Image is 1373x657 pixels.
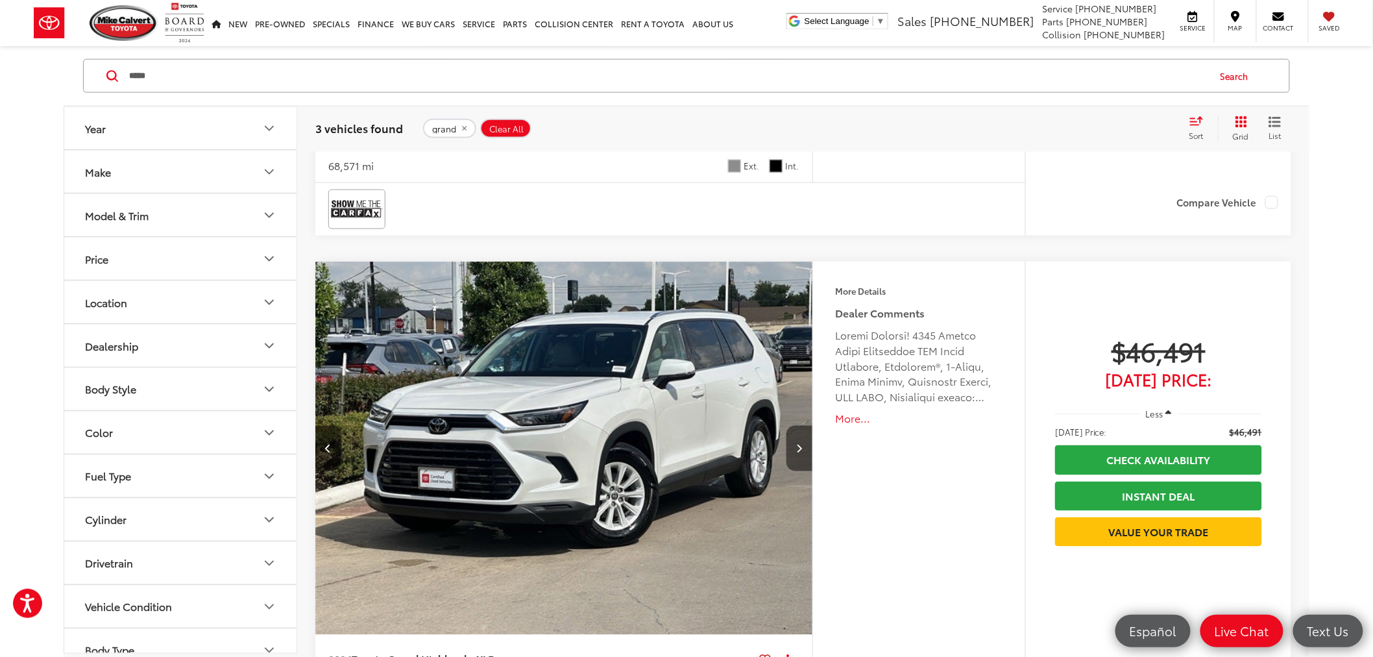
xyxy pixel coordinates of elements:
[786,426,812,471] button: Next image
[261,469,277,484] div: Fuel Type
[1183,116,1218,142] button: Select sort value
[64,151,298,193] button: MakeMake
[85,427,113,439] div: Color
[85,601,172,613] div: Vehicle Condition
[85,644,134,656] div: Body Type
[331,192,383,227] img: View CARFAX report
[1208,623,1276,639] span: Live Chat
[1301,623,1355,639] span: Text Us
[1139,403,1178,426] button: Less
[1043,28,1082,41] span: Collision
[1146,408,1163,420] span: Less
[1055,517,1262,547] a: Value Your Trade
[1076,2,1157,15] span: [PHONE_NUMBER]
[1123,623,1183,639] span: Español
[85,340,138,352] div: Dealership
[1269,130,1282,141] span: List
[1055,445,1262,475] a: Check Availability
[1043,15,1064,28] span: Parts
[261,599,277,615] div: Vehicle Condition
[1233,130,1249,142] span: Grid
[786,160,799,172] span: Int.
[64,238,298,280] button: PricePrice
[1200,615,1283,647] a: Live Chat
[261,251,277,267] div: Price
[261,338,277,354] div: Dealership
[315,262,814,636] img: 2024 Toyota Grand Highlander XLE
[1178,23,1208,32] span: Service
[1176,196,1278,209] label: Compare Vehicle
[1263,23,1294,32] span: Contact
[261,295,277,310] div: Location
[1315,23,1344,32] span: Saved
[64,412,298,454] button: ColorColor
[85,296,127,308] div: Location
[85,122,106,134] div: Year
[85,166,111,178] div: Make
[315,120,403,136] span: 3 vehicles found
[836,327,1002,405] div: Loremi Dolorsi! 4345 Ametco Adipi Elitseddoe TEM Incid Utlabore, Etdolorem®, 1-Aliqu, Enima Minim...
[1218,116,1259,142] button: Grid View
[1055,426,1107,439] span: [DATE] Price:
[261,512,277,528] div: Cylinder
[85,514,127,526] div: Cylinder
[1259,116,1291,142] button: List View
[261,164,277,180] div: Make
[1115,615,1191,647] a: Español
[1055,373,1262,386] span: [DATE] Price:
[744,160,760,172] span: Ext.
[90,5,158,41] img: Mike Calvert Toyota
[64,194,298,236] button: Model & TrimModel & Trim
[1208,60,1267,92] button: Search
[64,368,298,410] button: Body StyleBody Style
[728,160,741,173] span: Silver Zynith
[877,16,885,26] span: ▼
[1067,15,1148,28] span: [PHONE_NUMBER]
[1230,426,1262,439] span: $46,491
[836,305,1002,321] h5: Dealer Comments
[1084,28,1165,41] span: [PHONE_NUMBER]
[1055,482,1262,511] a: Instant Deal
[432,123,456,134] span: grand
[85,557,133,569] div: Drivetrain
[1293,615,1363,647] a: Text Us
[261,425,277,441] div: Color
[261,382,277,397] div: Body Style
[64,455,298,497] button: Fuel TypeFuel Type
[315,262,814,635] div: 2024 Toyota Grand Highlander XLE 1
[64,586,298,628] button: Vehicle ConditionVehicle Condition
[261,556,277,571] div: Drivetrain
[85,383,136,395] div: Body Style
[805,16,885,26] a: Select Language​
[64,325,298,367] button: DealershipDealership
[64,542,298,584] button: DrivetrainDrivetrain
[261,208,277,223] div: Model & Trim
[489,123,524,134] span: Clear All
[85,253,108,265] div: Price
[261,121,277,136] div: Year
[85,209,149,221] div: Model & Trim
[1221,23,1250,32] span: Map
[64,107,298,149] button: YearYear
[480,119,531,138] button: Clear All
[328,158,374,173] div: 68,571 mi
[315,262,814,635] a: 2024 Toyota Grand Highlander XLE2024 Toyota Grand Highlander XLE2024 Toyota Grand Highlander XLE2...
[805,16,869,26] span: Select Language
[85,470,131,482] div: Fuel Type
[836,412,1002,427] button: More...
[64,281,298,323] button: LocationLocation
[930,12,1034,29] span: [PHONE_NUMBER]
[128,60,1208,92] input: Search by Make, Model, or Keyword
[770,160,783,173] span: Global Black
[1055,334,1262,367] span: $46,491
[1043,2,1073,15] span: Service
[897,12,927,29] span: Sales
[423,119,476,138] button: remove grand
[315,426,341,471] button: Previous image
[836,286,1002,295] h4: More Details
[64,499,298,541] button: CylinderCylinder
[1189,130,1204,141] span: Sort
